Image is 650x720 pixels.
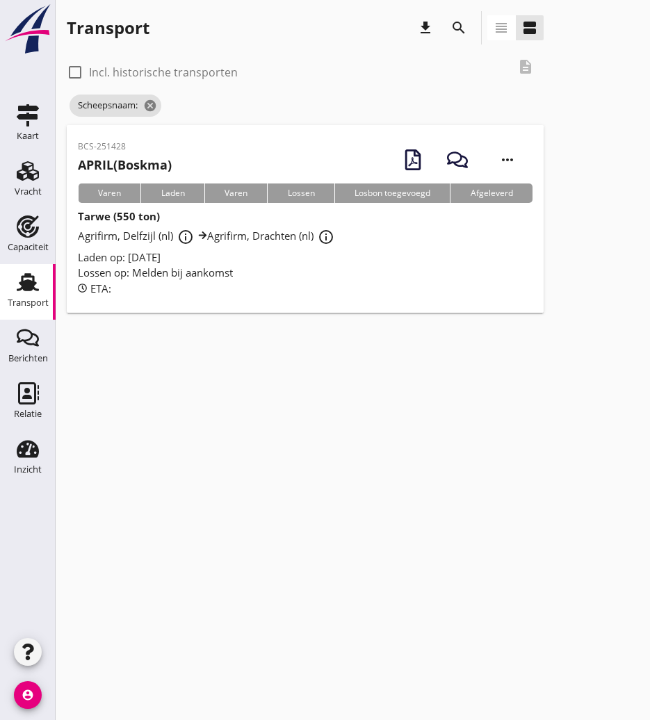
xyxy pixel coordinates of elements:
[8,354,48,363] div: Berichten
[204,183,267,203] div: Varen
[493,19,510,36] i: view_headline
[3,3,53,55] img: logo-small.a267ee39.svg
[89,65,238,79] label: Incl. historische transporten
[143,99,157,113] i: cancel
[14,681,42,709] i: account_circle
[67,17,149,39] div: Transport
[417,19,434,36] i: download
[17,131,39,140] div: Kaart
[78,156,113,173] strong: APRIL
[78,265,233,279] span: Lossen op: Melden bij aankomst
[78,250,161,264] span: Laden op: [DATE]
[488,140,527,179] i: more_horiz
[70,95,161,117] span: Scheepsnaam:
[78,229,339,243] span: Agrifirm, Delfzijl (nl) Agrifirm, Drachten (nl)
[450,19,467,36] i: search
[78,209,160,223] strong: Tarwe (550 ton)
[267,183,334,203] div: Lossen
[78,156,172,174] h2: (Boskma)
[8,298,49,307] div: Transport
[140,183,204,203] div: Laden
[450,183,532,203] div: Afgeleverd
[521,19,538,36] i: view_agenda
[14,465,42,474] div: Inzicht
[67,125,544,313] a: BCS-251428APRIL(Boskma)VarenLadenVarenLossenLosbon toegevoegdAfgeleverdTarwe (550 ton)Agrifirm, D...
[78,183,140,203] div: Varen
[78,140,172,153] p: BCS-251428
[8,243,49,252] div: Capaciteit
[177,229,194,245] i: info_outline
[334,183,450,203] div: Losbon toegevoegd
[318,229,334,245] i: info_outline
[14,409,42,418] div: Relatie
[90,281,111,295] span: ETA:
[15,187,42,196] div: Vracht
